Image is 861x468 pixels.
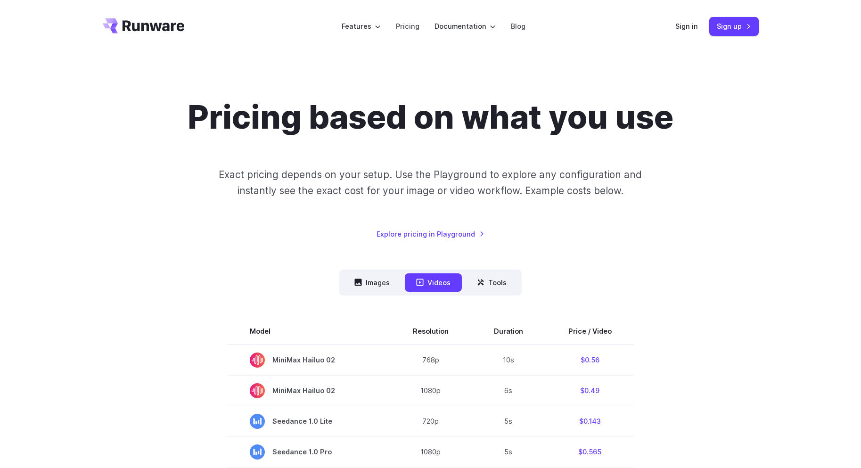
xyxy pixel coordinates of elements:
th: Duration [471,318,546,345]
th: Price / Video [546,318,634,345]
td: $0.565 [546,436,634,467]
td: $0.143 [546,406,634,436]
span: Seedance 1.0 Lite [250,414,368,429]
span: MiniMax Hailuo 02 [250,383,368,398]
label: Documentation [435,21,496,32]
td: 720p [390,406,471,436]
th: Model [227,318,390,345]
a: Pricing [396,21,419,32]
label: Features [342,21,381,32]
button: Images [343,273,401,292]
th: Resolution [390,318,471,345]
p: Exact pricing depends on your setup. Use the Playground to explore any configuration and instantl... [201,167,660,198]
td: 768p [390,345,471,376]
td: 5s [471,436,546,467]
td: 6s [471,375,546,406]
a: Explore pricing in Playground [377,229,484,239]
td: 5s [471,406,546,436]
td: 1080p [390,375,471,406]
td: $0.49 [546,375,634,406]
td: 1080p [390,436,471,467]
td: 10s [471,345,546,376]
a: Blog [511,21,525,32]
span: Seedance 1.0 Pro [250,444,368,460]
a: Sign in [675,21,698,32]
span: MiniMax Hailuo 02 [250,353,368,368]
td: $0.56 [546,345,634,376]
h1: Pricing based on what you use [188,98,673,137]
button: Tools [466,273,518,292]
button: Videos [405,273,462,292]
a: Go to / [103,18,185,33]
a: Sign up [709,17,759,35]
